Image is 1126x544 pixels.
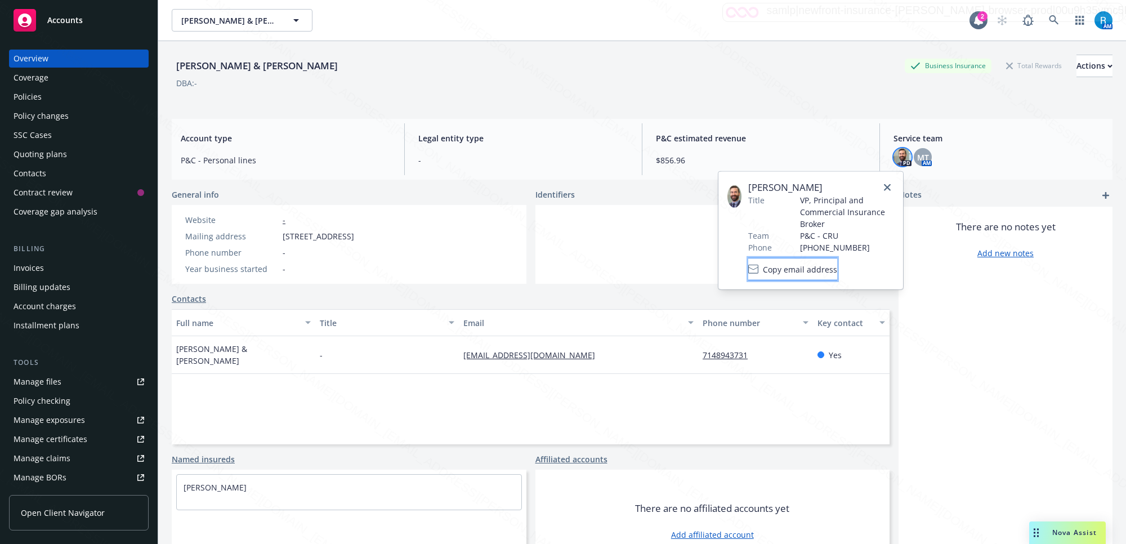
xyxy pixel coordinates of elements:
[817,317,873,329] div: Key contact
[283,263,285,275] span: -
[1094,11,1112,29] img: photo
[748,258,837,280] button: Copy email address
[283,247,285,258] span: -
[184,482,247,493] a: [PERSON_NAME]
[1029,521,1106,544] button: Nova Assist
[9,297,149,315] a: Account charges
[703,350,757,360] a: 7148943731
[893,148,911,166] img: photo
[9,184,149,202] a: Contract review
[763,263,837,275] span: Copy email address
[9,411,149,429] a: Manage exposures
[1076,55,1112,77] div: Actions
[185,247,278,258] div: Phone number
[9,69,149,87] a: Coverage
[535,189,575,200] span: Identifiers
[9,278,149,296] a: Billing updates
[185,214,278,226] div: Website
[9,373,149,391] a: Manage files
[893,132,1103,144] span: Service team
[14,392,70,410] div: Policy checking
[656,154,866,166] span: $856.96
[185,263,278,275] div: Year business started
[315,309,459,336] button: Title
[172,189,219,200] span: General info
[9,50,149,68] a: Overview
[9,430,149,448] a: Manage certificates
[9,392,149,410] a: Policy checking
[283,215,285,225] a: -
[14,69,48,87] div: Coverage
[418,132,628,144] span: Legal entity type
[535,453,607,465] a: Affiliated accounts
[320,349,323,361] span: -
[463,350,604,360] a: [EMAIL_ADDRESS][DOMAIN_NAME]
[176,343,311,367] span: [PERSON_NAME] & [PERSON_NAME]
[9,145,149,163] a: Quoting plans
[9,449,149,467] a: Manage claims
[9,469,149,487] a: Manage BORs
[956,220,1056,234] span: There are no notes yet
[21,507,105,519] span: Open Client Navigator
[635,502,789,515] span: There are no affiliated accounts yet
[14,469,66,487] div: Manage BORs
[9,126,149,144] a: SSC Cases
[800,194,894,230] span: VP, Principal and Commercial Insurance Broker
[181,154,391,166] span: P&C - Personal lines
[14,203,97,221] div: Coverage gap analysis
[1043,9,1065,32] a: Search
[671,529,754,541] a: Add affiliated account
[459,309,698,336] button: Email
[727,185,741,208] img: employee photo
[9,243,149,255] div: Billing
[1000,59,1067,73] div: Total Rewards
[14,88,42,106] div: Policies
[47,16,83,25] span: Accounts
[14,373,61,391] div: Manage files
[800,242,894,253] span: [PHONE_NUMBER]
[905,59,991,73] div: Business Insurance
[181,132,391,144] span: Account type
[1029,521,1043,544] div: Drag to move
[418,154,628,166] span: -
[9,164,149,182] a: Contacts
[899,189,922,202] span: Notes
[9,316,149,335] a: Installment plans
[1099,189,1112,202] a: add
[9,107,149,125] a: Policy changes
[748,230,769,242] span: Team
[14,411,85,429] div: Manage exposures
[991,9,1013,32] a: Start snowing
[917,151,929,163] span: MT
[14,297,76,315] div: Account charges
[9,357,149,368] div: Tools
[14,50,48,68] div: Overview
[9,88,149,106] a: Policies
[9,5,149,36] a: Accounts
[176,77,197,89] div: DBA: -
[14,278,70,296] div: Billing updates
[703,317,796,329] div: Phone number
[800,230,894,242] span: P&C - CRU
[185,230,278,242] div: Mailing address
[172,309,315,336] button: Full name
[181,15,279,26] span: [PERSON_NAME] & [PERSON_NAME]
[14,126,52,144] div: SSC Cases
[977,11,988,21] div: 2
[283,230,354,242] span: [STREET_ADDRESS]
[14,107,69,125] div: Policy changes
[463,317,681,329] div: Email
[172,9,312,32] button: [PERSON_NAME] & [PERSON_NAME]
[14,316,79,335] div: Installment plans
[656,132,866,144] span: P&C estimated revenue
[14,449,70,467] div: Manage claims
[172,453,235,465] a: Named insureds
[1017,9,1039,32] a: Report a Bug
[9,203,149,221] a: Coverage gap analysis
[14,430,87,448] div: Manage certificates
[829,349,842,361] span: Yes
[813,309,890,336] button: Key contact
[14,145,67,163] div: Quoting plans
[176,317,298,329] div: Full name
[9,259,149,277] a: Invoices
